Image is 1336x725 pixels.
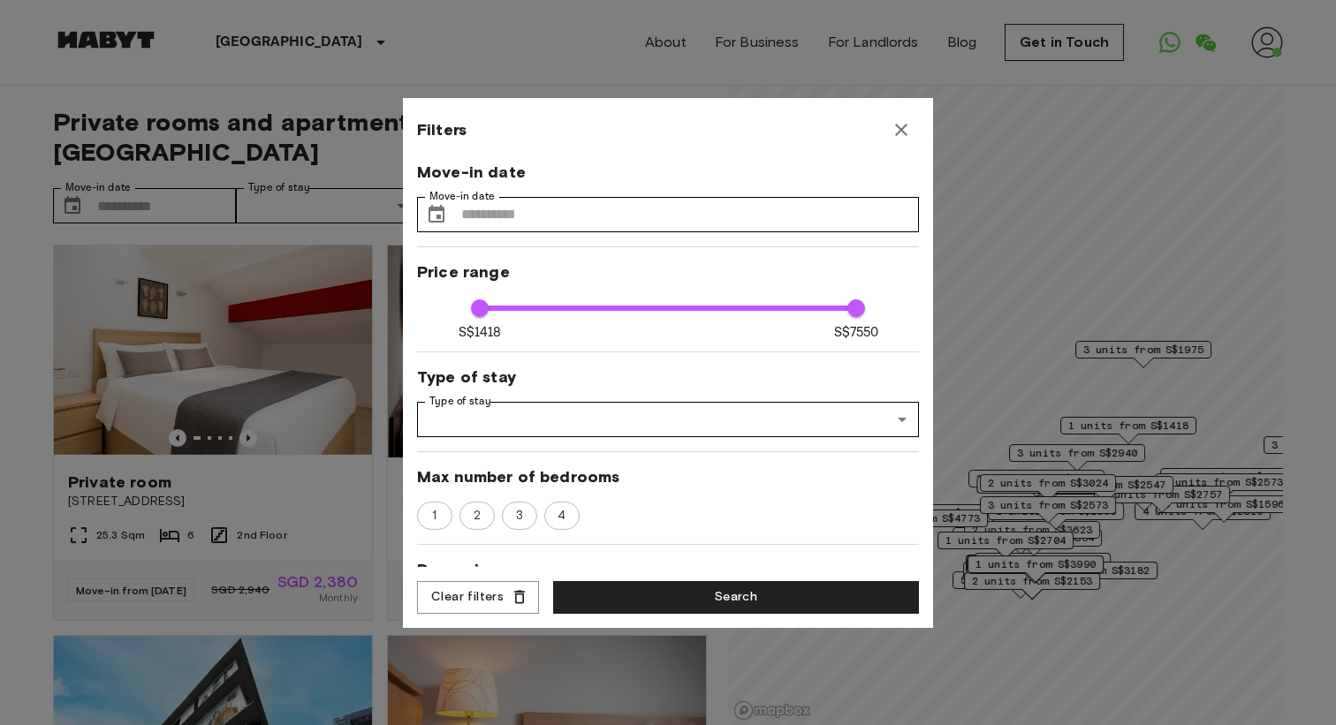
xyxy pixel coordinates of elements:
[834,323,879,342] span: S$7550
[506,507,533,525] span: 3
[548,507,575,525] span: 4
[417,119,467,140] span: Filters
[502,502,537,530] div: 3
[417,466,919,487] span: Max number of bedrooms
[464,507,490,525] span: 2
[417,581,539,614] button: Clear filters
[422,507,446,525] span: 1
[544,502,580,530] div: 4
[417,502,452,530] div: 1
[429,189,495,204] label: Move-in date
[417,559,919,580] span: Room size
[459,323,502,342] span: S$1418
[459,502,495,530] div: 2
[429,394,491,409] label: Type of stay
[417,366,919,388] span: Type of stay
[553,581,919,614] button: Search
[417,162,919,183] span: Move-in date
[417,261,919,283] span: Price range
[419,197,454,232] button: Choose date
